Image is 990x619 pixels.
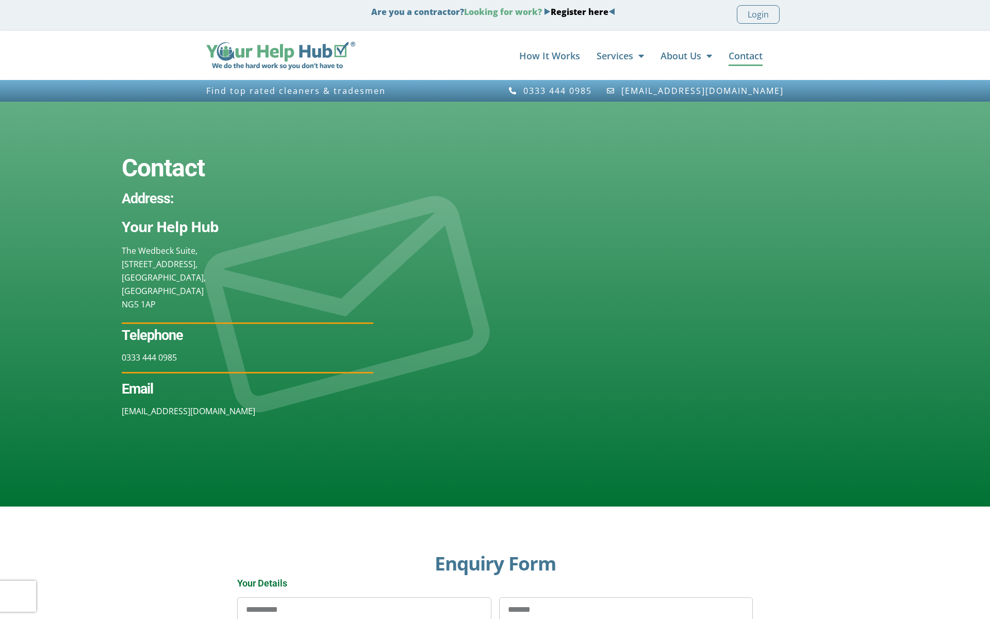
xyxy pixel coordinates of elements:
[519,45,580,66] a: How It Works
[661,45,712,66] a: About Us
[619,86,784,95] span: [EMAIL_ADDRESS][DOMAIN_NAME]
[122,325,373,346] h2: Telephone
[122,352,177,363] a: 0333 444 0985
[608,8,615,15] img: Blue Arrow - Left
[729,45,763,66] a: Contact
[508,86,592,95] a: 0333 444 0985
[544,8,551,15] img: Blue Arrow - Right
[366,45,763,66] nav: Menu
[206,86,490,95] h3: Find top rated cleaners & tradesmen
[122,405,255,417] a: [EMAIL_ADDRESS][DOMAIN_NAME]
[597,45,644,66] a: Services
[122,244,373,311] p: The Wedbeck Suite, [STREET_ADDRESS], [GEOGRAPHIC_DATA], [GEOGRAPHIC_DATA] NG5 1AP
[122,217,219,236] strong: Your Help Hub
[521,86,592,95] span: 0333 444 0985
[371,6,615,18] strong: Are you a contractor?
[551,6,608,18] a: Register here
[122,153,373,183] h2: Contact
[748,8,769,21] span: Login
[495,102,990,507] iframe: 3A Pelham Road Nottingham NG5 1AP
[737,5,780,24] a: Login
[122,188,373,209] h2: Address:
[464,6,542,18] span: Looking for work?
[234,579,757,588] div: Your Details
[237,553,753,574] h2: Enquiry Form
[206,42,355,70] img: Your Help Hub Wide Logo
[122,379,373,399] h2: Email
[606,86,784,95] a: [EMAIL_ADDRESS][DOMAIN_NAME]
